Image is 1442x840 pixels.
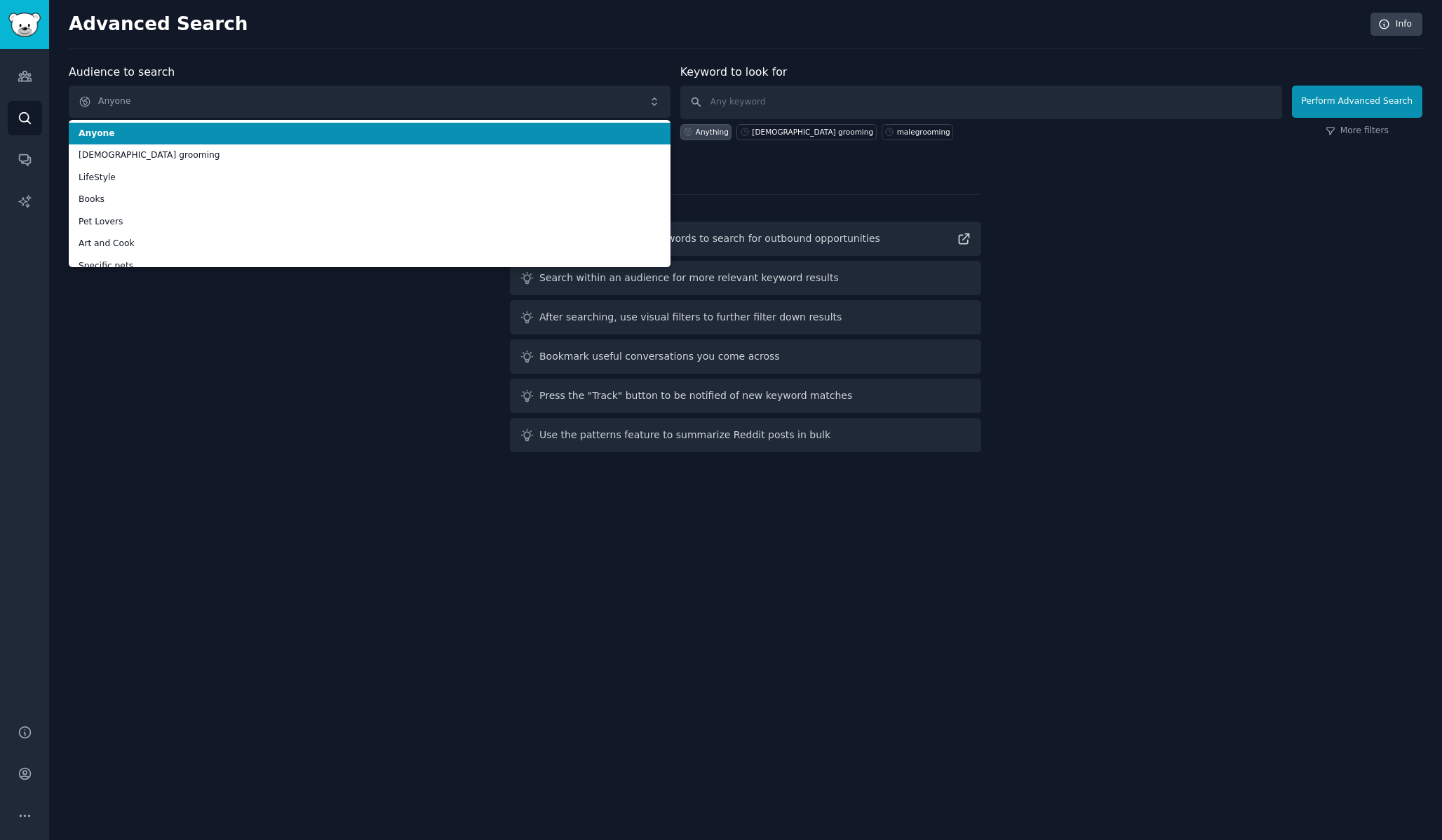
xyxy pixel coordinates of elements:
a: Info [1370,13,1422,36]
div: Use the patterns feature to summarize Reddit posts in bulk [539,428,830,442]
input: Any keyword [680,86,1282,119]
label: Audience to search [69,65,175,79]
div: Anything [696,127,729,137]
span: [DEMOGRAPHIC_DATA] grooming [79,149,661,162]
div: Press the "Track" button to be notified of new keyword matches [539,388,852,403]
label: Keyword to look for [680,65,788,79]
span: Art and Cook [79,238,661,250]
div: Read guide on helpful keywords to search for outbound opportunities [539,231,880,246]
span: Anyone [79,128,661,140]
div: [DEMOGRAPHIC_DATA] grooming [752,127,873,137]
button: Perform Advanced Search [1292,86,1422,118]
a: More filters [1326,125,1389,137]
span: Specific pets [79,260,661,273]
span: Books [79,194,661,206]
span: LifeStyle [79,172,661,184]
div: Search within an audience for more relevant keyword results [539,271,839,285]
ul: Anyone [69,120,671,267]
div: After searching, use visual filters to further filter down results [539,310,842,325]
img: GummySearch logo [8,13,41,37]
button: Anyone [69,86,671,118]
div: malegrooming [897,127,950,137]
h2: Advanced Search [69,13,1363,36]
span: Pet Lovers [79,216,661,229]
div: Bookmark useful conversations you come across [539,349,780,364]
